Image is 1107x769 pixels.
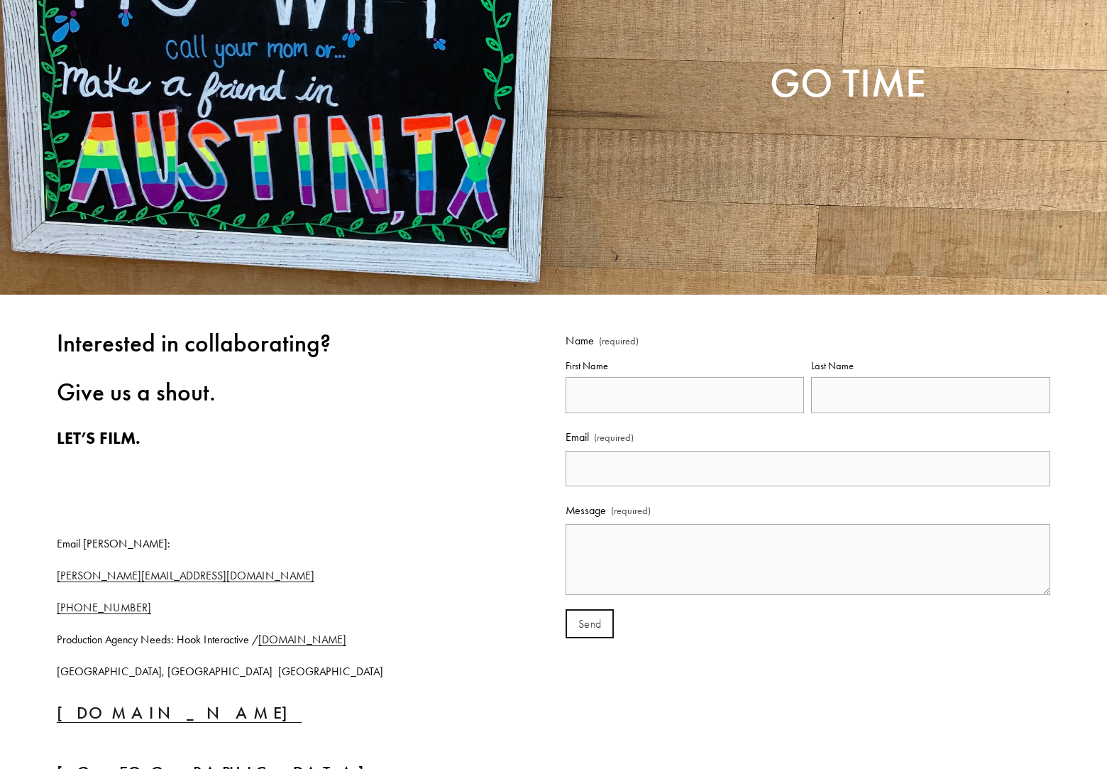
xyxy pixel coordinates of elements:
span: Message [566,501,606,521]
h3: Interested in collaborating? [57,331,457,357]
div: First Name [566,357,805,377]
span: (required) [599,337,639,347]
p: [GEOGRAPHIC_DATA], [GEOGRAPHIC_DATA] [GEOGRAPHIC_DATA] [57,662,457,682]
span: (required) [611,502,651,520]
p: Email [PERSON_NAME]: [57,534,457,555]
p: Production Agency Needs: Hook Interactive / [57,630,457,650]
div: Last Name [811,357,1050,377]
a: [PHONE_NUMBER] [57,601,151,614]
a: [DOMAIN_NAME] [258,633,346,646]
span: (required) [594,429,634,447]
a: [PERSON_NAME][EMAIL_ADDRESS][DOMAIN_NAME] [57,569,314,582]
a: [DOMAIN_NAME] [57,703,302,723]
span: Email [566,427,589,448]
h3: Give us a shout. [57,380,457,406]
span: Send [578,618,601,631]
span: Name [566,331,594,351]
h2: GO TIME [181,63,926,104]
strong: LET’S FILM. [57,427,141,448]
button: SendSend [566,609,614,638]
